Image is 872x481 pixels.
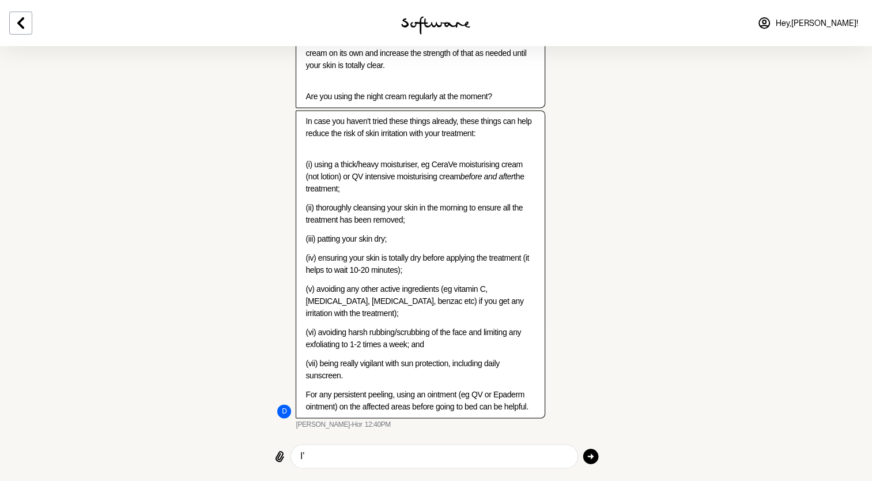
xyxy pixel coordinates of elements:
p: (vii) being really vigilant with sun protection, including daily sunscreen. [305,358,535,382]
div: D [277,404,291,418]
p: (iii) patting your skin dry; [305,233,535,245]
p: Are you using the night cream regularly at the moment? [305,91,535,103]
p: (ii) thoroughly cleansing your skin in the morning to ensure all the treatment has been removed; [305,202,535,226]
p: For any persistent peeling, using an ointment (eg QV or Epaderm ointment) on the affected areas b... [305,389,535,413]
p: (v) avoiding any other active ingredients (eg vitamin C, [MEDICAL_DATA], [MEDICAL_DATA], benzac e... [305,283,535,320]
p: The night cream is more important than the day cream for your skin goals. I therefore suggest we ... [305,23,535,72]
em: before and after [460,172,514,181]
p: (i) using a thick/heavy moisturiser, eg CeraVe moisturising cream (not lotion) or QV intensive mo... [305,159,535,195]
time: 2025-08-11T04:40:07.552Z [365,420,391,430]
a: Hey,[PERSON_NAME]! [750,9,865,37]
p: (iv) ensuring your skin is totally dry before applying the treatment (it helps to wait 10-20 minu... [305,252,535,276]
span: [PERSON_NAME]-Hor [296,420,362,430]
span: Hey, [PERSON_NAME] ! [776,18,858,28]
div: Dr. Kirsty Wallace-Hor [277,404,291,418]
img: software logo [401,16,470,35]
p: In case you haven't tried these things already, these things can help reduce the risk of skin irr... [305,115,535,140]
textarea: Type your message [300,449,568,463]
p: (vi) avoiding harsh rubbing/scrubbing of the face and limiting any exfoliating to 1-2 times a wee... [305,326,535,351]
